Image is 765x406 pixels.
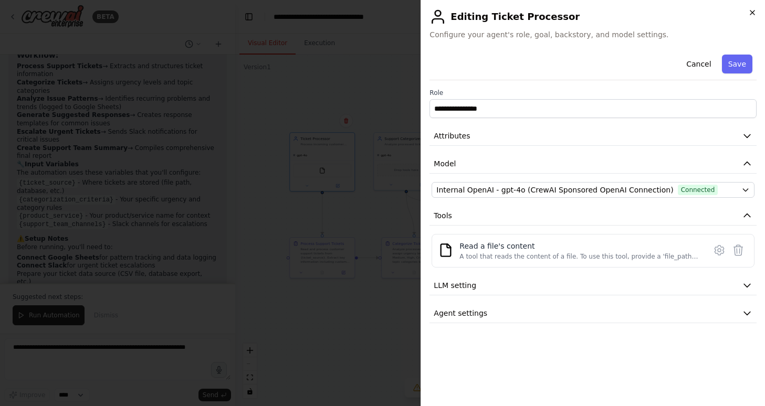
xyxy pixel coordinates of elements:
[432,182,754,198] button: Internal OpenAI - gpt-4o (CrewAI Sponsored OpenAI Connection)Connected
[434,158,456,169] span: Model
[459,241,699,251] div: Read a file's content
[436,185,673,195] span: Internal OpenAI - gpt-4o (CrewAI Sponsored OpenAI Connection)
[678,185,718,195] span: Connected
[434,280,476,291] span: LLM setting
[429,29,757,40] span: Configure your agent's role, goal, backstory, and model settings.
[438,243,453,258] img: FileReadTool
[429,154,757,174] button: Model
[434,308,487,318] span: Agent settings
[680,55,717,73] button: Cancel
[429,276,757,295] button: LLM setting
[429,126,757,146] button: Attributes
[722,55,752,73] button: Save
[710,241,729,260] button: Configure tool
[429,206,757,226] button: Tools
[429,8,757,25] h2: Editing Ticket Processor
[434,131,470,141] span: Attributes
[429,89,757,97] label: Role
[429,304,757,323] button: Agent settings
[459,252,699,261] div: A tool that reads the content of a file. To use this tool, provide a 'file_path' parameter with t...
[729,241,748,260] button: Delete tool
[434,210,452,221] span: Tools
